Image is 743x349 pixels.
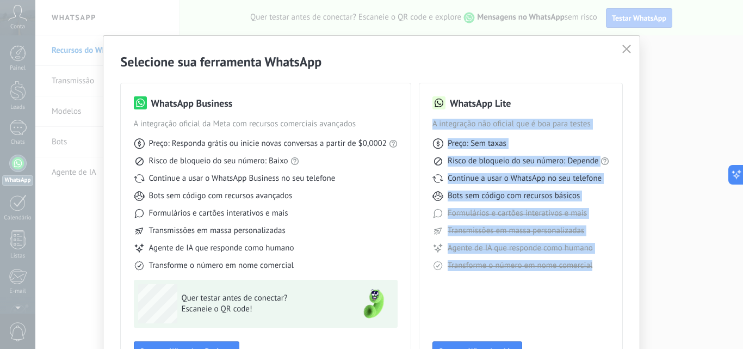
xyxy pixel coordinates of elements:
h2: Selecione sua ferramenta WhatsApp [121,53,623,70]
span: Transforme o número em nome comercial [149,260,294,271]
span: Transforme o número em nome comercial [448,260,592,271]
span: Formulários e cartões interativos e mais [448,208,587,219]
span: Transmissões em massa personalizadas [448,225,584,236]
span: Bots sem código com recursos avançados [149,191,293,201]
span: A integração oficial da Meta com recursos comerciais avançados [134,119,398,130]
span: Agente de IA que responde como humano [448,243,593,254]
span: Quer testar antes de conectar? [182,293,340,304]
img: green-phone.png [354,284,393,323]
span: Continue a usar o WhatsApp no seu telefone [448,173,602,184]
span: Preço: Responda grátis ou inicie novas conversas a partir de $0,0002 [149,138,387,149]
span: Escaneie o QR code! [182,304,340,315]
h3: WhatsApp Lite [450,96,511,110]
h3: WhatsApp Business [151,96,233,110]
span: A integração não oficial que é boa para testes [432,119,610,130]
span: Formulários e cartões interativos e mais [149,208,288,219]
span: Bots sem código com recursos básicos [448,191,580,201]
span: Continue a usar o WhatsApp Business no seu telefone [149,173,336,184]
span: Risco de bloqueio do seu número: Depende [448,156,599,167]
span: Agente de IA que responde como humano [149,243,294,254]
span: Preço: Sem taxas [448,138,506,149]
span: Risco de bloqueio do seu número: Baixo [149,156,288,167]
span: Transmissões em massa personalizadas [149,225,286,236]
